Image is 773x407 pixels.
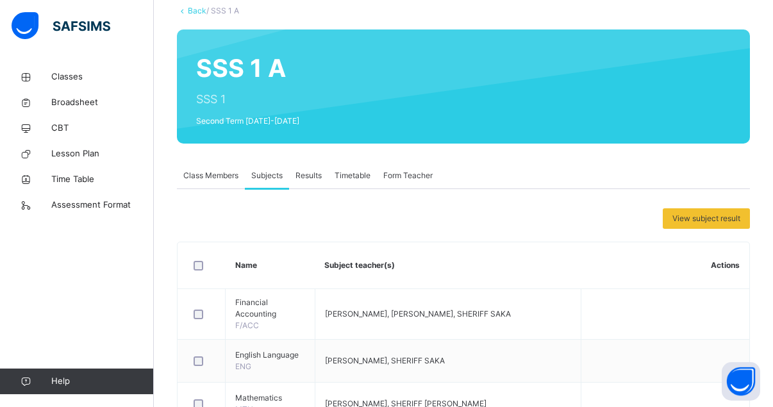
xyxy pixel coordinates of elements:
span: Classes [51,71,154,83]
span: English Language [235,349,305,361]
span: Time Table [51,173,154,186]
span: Broadsheet [51,96,154,109]
span: Assessment Format [51,199,154,212]
span: [PERSON_NAME], [PERSON_NAME], SHERIFF SAKA [325,309,511,319]
th: Name [226,242,315,289]
span: / SSS 1 A [206,6,239,15]
span: Mathematics [235,392,305,404]
span: View subject result [672,213,740,224]
button: Open asap [722,362,760,401]
img: safsims [12,12,110,39]
span: Class Members [183,170,238,181]
a: Back [188,6,206,15]
span: Second Term [DATE]-[DATE] [196,115,299,127]
span: Results [295,170,322,181]
span: Form Teacher [383,170,433,181]
th: Actions [581,242,749,289]
span: F/ACC [235,320,259,330]
span: ENG [235,361,251,371]
span: Subjects [251,170,283,181]
span: Lesson Plan [51,147,154,160]
th: Subject teacher(s) [315,242,581,289]
span: Help [51,375,153,388]
span: [PERSON_NAME], SHERIFF SAKA [325,356,445,365]
span: Timetable [335,170,370,181]
span: CBT [51,122,154,135]
span: Financial Accounting [235,297,305,320]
